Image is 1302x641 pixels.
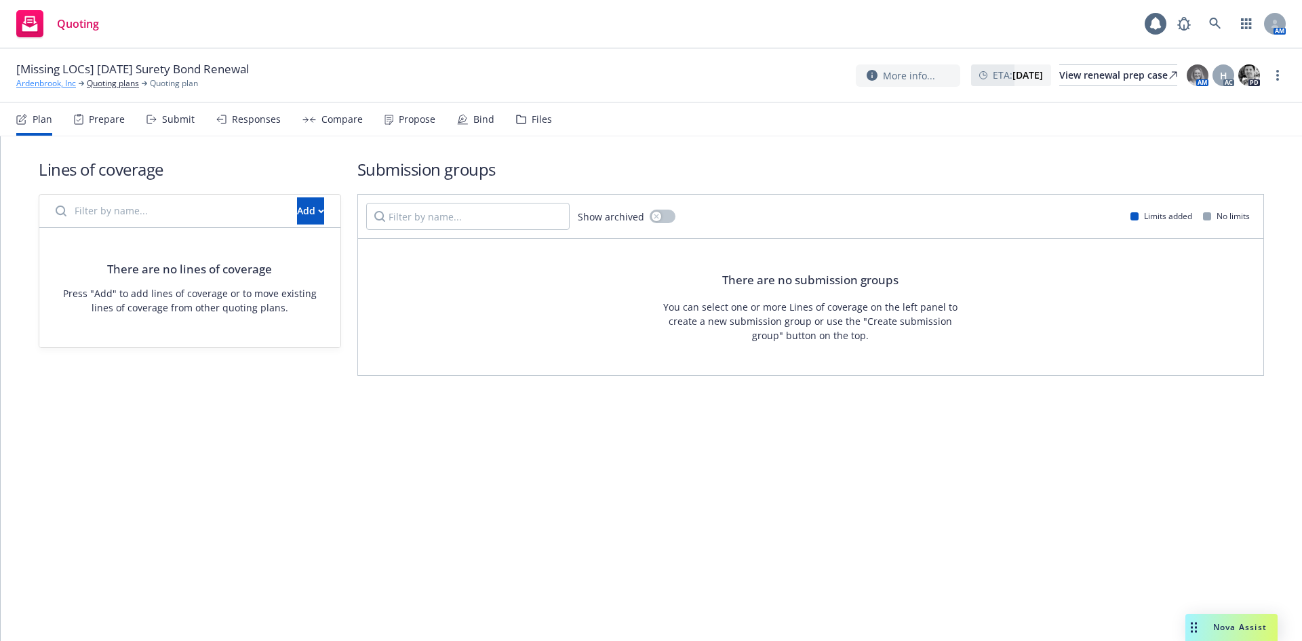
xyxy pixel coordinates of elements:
[993,68,1043,82] span: ETA :
[150,77,198,90] span: Quoting plan
[578,210,644,224] span: Show archived
[1238,64,1260,86] img: photo
[1012,69,1043,81] strong: [DATE]
[47,197,289,225] input: Filter by name...
[1233,10,1260,37] a: Switch app
[57,18,99,29] span: Quoting
[722,271,899,289] div: There are no submission groups
[883,69,935,83] span: More info...
[1203,210,1250,222] div: No limits
[297,198,324,224] div: Add
[1187,64,1208,86] img: photo
[1202,10,1229,37] a: Search
[1213,621,1267,633] span: Nova Assist
[1170,10,1198,37] a: Report a Bug
[89,114,125,125] div: Prepare
[1059,64,1177,86] a: View renewal prep case
[16,61,249,77] span: [Missing LOCs] [DATE] Surety Bond Renewal
[16,77,76,90] a: Ardenbrook, Inc
[1269,67,1286,83] a: more
[473,114,494,125] div: Bind
[660,300,962,343] div: You can select one or more Lines of coverage on the left panel to create a new submission group o...
[532,114,552,125] div: Files
[1130,210,1192,222] div: Limits added
[1185,614,1202,641] div: Drag to move
[33,114,52,125] div: Plan
[366,203,570,230] input: Filter by name...
[357,158,1264,180] h1: Submission groups
[856,64,960,87] button: More info...
[61,286,319,315] span: Press "Add" to add lines of coverage or to move existing lines of coverage from other quoting plans.
[399,114,435,125] div: Propose
[1220,69,1227,83] span: H
[107,260,272,278] span: There are no lines of coverage
[87,77,139,90] a: Quoting plans
[232,114,281,125] div: Responses
[321,114,363,125] div: Compare
[39,158,341,180] h1: Lines of coverage
[1059,65,1177,85] div: View renewal prep case
[11,5,104,43] a: Quoting
[297,197,324,225] button: Add
[162,114,195,125] div: Submit
[1185,614,1278,641] button: Nova Assist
